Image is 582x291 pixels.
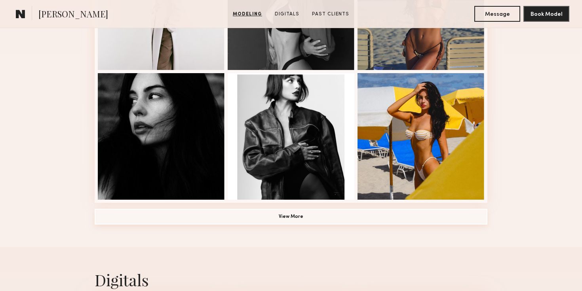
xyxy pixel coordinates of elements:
[95,269,487,290] div: Digitals
[230,11,265,18] a: Modeling
[95,209,487,225] button: View More
[38,8,108,22] span: [PERSON_NAME]
[474,6,520,22] button: Message
[523,6,569,22] button: Book Model
[272,11,302,18] a: Digitals
[523,10,569,17] a: Book Model
[309,11,352,18] a: Past Clients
